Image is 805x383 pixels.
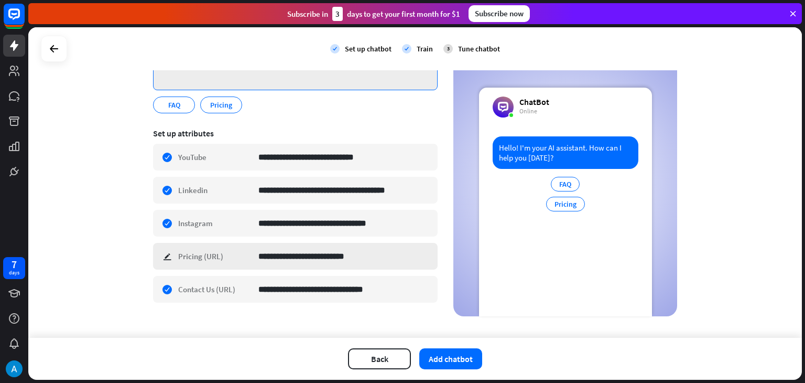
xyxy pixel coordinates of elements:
[9,269,19,276] div: days
[348,348,411,369] button: Back
[458,44,500,54] div: Tune chatbot
[332,7,343,21] div: 3
[153,128,438,139] div: Set up attributes
[287,7,460,21] div: Subscribe in days to get your first month for $1
[419,348,482,369] button: Add chatbot
[3,257,25,279] a: 7 days
[417,44,433,54] div: Train
[345,44,391,54] div: Set up chatbot
[330,44,340,54] i: check
[519,107,549,115] div: Online
[519,97,549,107] div: ChatBot
[167,99,181,111] span: FAQ
[493,136,638,169] div: Hello! I'm your AI assistant. How can I help you [DATE]?
[443,44,453,54] div: 3
[12,260,17,269] div: 7
[469,5,530,22] div: Subscribe now
[546,197,585,211] div: Pricing
[209,99,233,111] span: Pricing
[402,44,411,54] i: check
[551,177,580,191] div: FAQ
[8,4,40,36] button: Open LiveChat chat widget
